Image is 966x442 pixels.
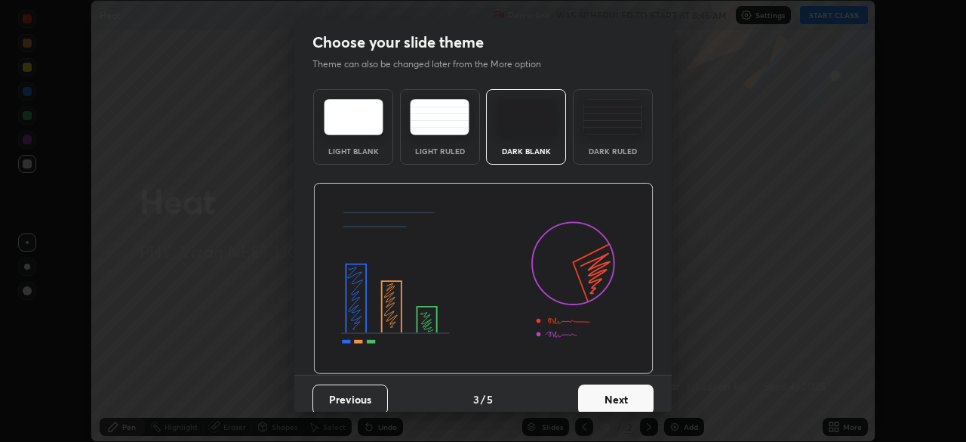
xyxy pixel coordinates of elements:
p: Theme can also be changed later from the More option [312,57,557,71]
img: lightTheme.e5ed3b09.svg [324,99,383,135]
img: lightRuledTheme.5fabf969.svg [410,99,469,135]
img: darkThemeBanner.d06ce4a2.svg [313,183,654,375]
div: Dark Blank [496,147,556,155]
h2: Choose your slide theme [312,32,484,52]
button: Previous [312,385,388,415]
div: Light Blank [323,147,383,155]
div: Light Ruled [410,147,470,155]
img: darkRuledTheme.de295e13.svg [583,99,642,135]
button: Next [578,385,654,415]
h4: 3 [473,391,479,407]
h4: 5 [487,391,493,407]
img: darkTheme.f0cc69e5.svg [497,99,556,135]
div: Dark Ruled [583,147,643,155]
h4: / [481,391,485,407]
